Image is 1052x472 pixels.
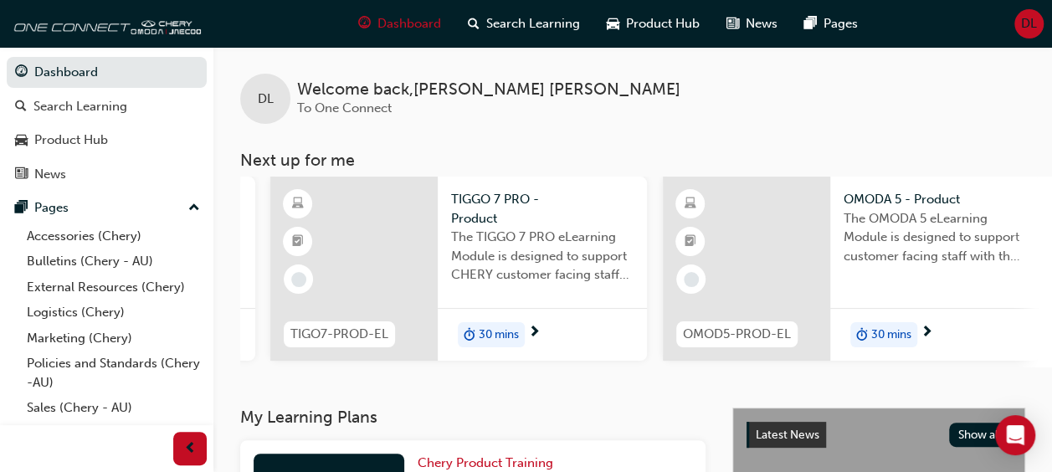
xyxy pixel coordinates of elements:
[528,326,541,341] span: next-icon
[486,14,580,33] span: Search Learning
[20,351,207,395] a: Policies and Standards (Chery -AU)
[468,13,480,34] span: search-icon
[290,325,388,344] span: TIGO7-PROD-EL
[188,198,200,219] span: up-icon
[454,7,593,41] a: search-iconSearch Learning
[418,455,553,470] span: Chery Product Training
[345,7,454,41] a: guage-iconDashboard
[20,395,207,421] a: Sales (Chery - AU)
[479,326,519,345] span: 30 mins
[1014,9,1044,38] button: DL
[871,326,911,345] span: 30 mins
[297,80,680,100] span: Welcome back , [PERSON_NAME] [PERSON_NAME]
[15,100,27,115] span: search-icon
[270,177,647,361] a: TIGO7-PROD-ELTIGGO 7 PRO - ProductThe TIGGO 7 PRO eLearning Module is designed to support CHERY c...
[7,192,207,223] button: Pages
[292,231,304,253] span: booktick-icon
[34,165,66,184] div: News
[726,13,739,34] span: news-icon
[358,13,371,34] span: guage-icon
[451,190,634,228] span: TIGGO 7 PRO - Product
[7,125,207,156] a: Product Hub
[20,249,207,274] a: Bulletins (Chery - AU)
[7,91,207,122] a: Search Learning
[713,7,791,41] a: news-iconNews
[240,408,706,427] h3: My Learning Plans
[292,193,304,215] span: learningResourceType_ELEARNING-icon
[33,97,127,116] div: Search Learning
[258,90,274,109] span: DL
[593,7,713,41] a: car-iconProduct Hub
[824,14,858,33] span: Pages
[20,326,207,351] a: Marketing (Chery)
[949,423,1012,447] button: Show all
[20,421,207,447] a: All Pages
[291,272,306,287] span: learningRecordVerb_NONE-icon
[685,231,696,253] span: booktick-icon
[683,325,791,344] span: OMOD5-PROD-EL
[8,7,201,40] img: oneconnect
[856,324,868,346] span: duration-icon
[791,7,871,41] a: pages-iconPages
[297,100,392,115] span: To One Connect
[1021,14,1037,33] span: DL
[15,201,28,216] span: pages-icon
[685,193,696,215] span: learningResourceType_ELEARNING-icon
[213,151,1052,170] h3: Next up for me
[377,14,441,33] span: Dashboard
[607,13,619,34] span: car-icon
[15,133,28,148] span: car-icon
[995,415,1035,455] div: Open Intercom Messenger
[804,13,817,34] span: pages-icon
[34,198,69,218] div: Pages
[15,65,28,80] span: guage-icon
[663,177,1039,361] a: OMOD5-PROD-ELOMODA 5 - ProductThe OMODA 5 eLearning Module is designed to support customer facing...
[464,324,475,346] span: duration-icon
[626,14,700,33] span: Product Hub
[20,223,207,249] a: Accessories (Chery)
[7,54,207,192] button: DashboardSearch LearningProduct HubNews
[451,228,634,285] span: The TIGGO 7 PRO eLearning Module is designed to support CHERY customer facing staff with the prod...
[7,159,207,190] a: News
[747,422,1011,449] a: Latest NewsShow all
[746,14,777,33] span: News
[684,272,699,287] span: learningRecordVerb_NONE-icon
[184,439,197,459] span: prev-icon
[756,428,819,442] span: Latest News
[20,274,207,300] a: External Resources (Chery)
[844,209,1026,266] span: The OMODA 5 eLearning Module is designed to support customer facing staff with the product and sa...
[15,167,28,182] span: news-icon
[20,300,207,326] a: Logistics (Chery)
[7,57,207,88] a: Dashboard
[844,190,1026,209] span: OMODA 5 - Product
[921,326,933,341] span: next-icon
[34,131,108,150] div: Product Hub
